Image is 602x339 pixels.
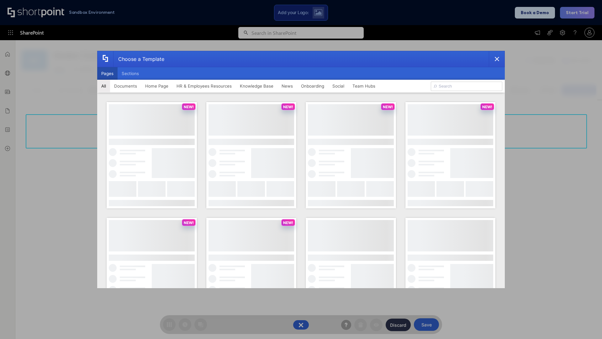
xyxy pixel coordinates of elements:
[110,80,141,92] button: Documents
[113,51,164,67] div: Choose a Template
[383,105,393,109] p: NEW!
[97,51,505,288] div: template selector
[328,80,348,92] button: Social
[97,67,118,80] button: Pages
[348,80,379,92] button: Team Hubs
[141,80,172,92] button: Home Page
[277,80,297,92] button: News
[571,309,602,339] iframe: Chat Widget
[118,67,143,80] button: Sections
[283,220,293,225] p: NEW!
[97,80,110,92] button: All
[236,80,277,92] button: Knowledge Base
[297,80,328,92] button: Onboarding
[184,105,194,109] p: NEW!
[184,220,194,225] p: NEW!
[431,82,502,91] input: Search
[482,105,492,109] p: NEW!
[283,105,293,109] p: NEW!
[172,80,236,92] button: HR & Employees Resources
